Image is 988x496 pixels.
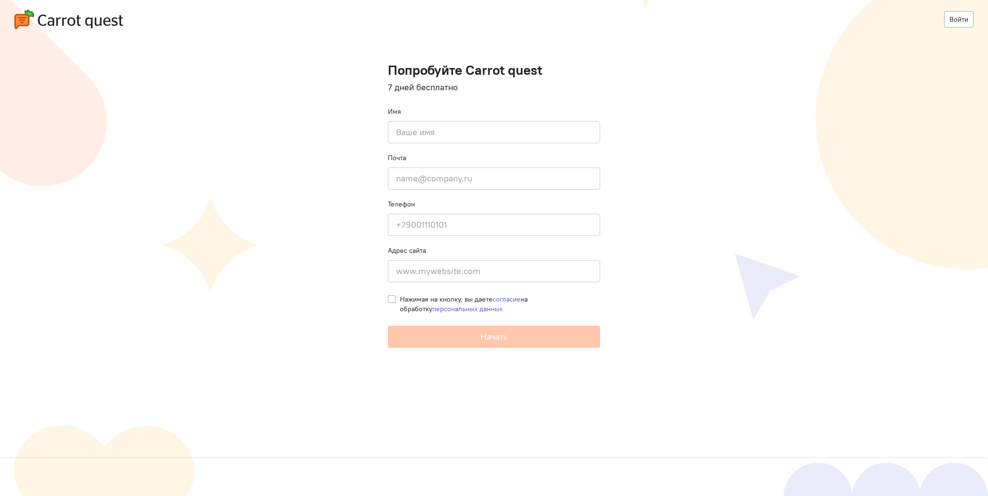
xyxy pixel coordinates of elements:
[388,199,415,209] label: Телефон
[388,83,600,92] h4: 7 дней бесплатно
[480,331,508,342] span: Начать
[388,107,401,116] label: Имя
[400,295,528,313] span: Нажимая на кнопку, вы даете на обработку
[388,153,406,163] label: Почта
[388,214,600,236] input: +79001110101
[493,295,521,303] a: согласие
[388,246,426,255] label: Адрес сайта
[388,260,600,282] input: www.mywebsite.com
[14,10,123,29] img: carrot-quest-logo.svg
[388,121,600,143] input: Ваше имя
[388,167,600,190] input: name@company.ru
[388,63,600,78] h1: Попробуйте Carrot quest
[432,304,503,313] a: персональных данных
[388,326,600,348] button: Начать
[944,11,974,28] a: Войти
